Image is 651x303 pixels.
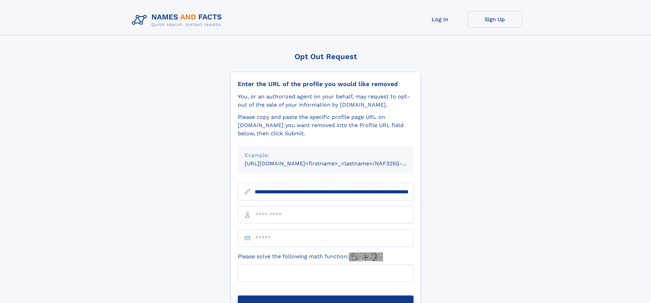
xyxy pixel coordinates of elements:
[231,52,421,61] div: Opt Out Request
[245,160,426,167] small: [URL][DOMAIN_NAME]<firstname>_<lastname>/NAF325G-xxxxxxxx
[467,11,522,28] a: Sign Up
[413,11,467,28] a: Log In
[129,11,228,29] img: Logo Names and Facts
[245,151,407,160] div: Example:
[238,93,413,109] div: You, or an authorized agent on your behalf, may request to opt-out of the sale of your informatio...
[238,252,383,261] label: Please solve the following math function:
[238,80,413,88] div: Enter the URL of the profile you would like removed
[238,113,413,138] div: Please copy and paste the specific profile page URL on [DOMAIN_NAME] you want removed into the Pr...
